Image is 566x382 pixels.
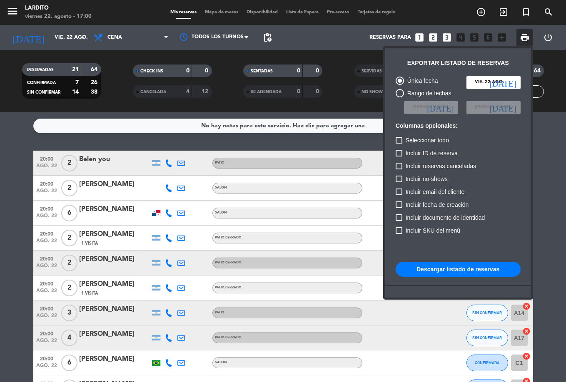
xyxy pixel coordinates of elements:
span: Incluir fecha de creación [406,200,469,210]
div: Única fecha [404,76,438,86]
i: [DATE] [427,103,454,112]
span: Seleccionar todo [406,135,449,145]
i: [DATE] [489,103,516,112]
i: [DATE] [489,78,516,87]
h6: Columnas opcionales: [396,122,521,129]
div: Rango de fechas [404,89,451,98]
span: Incluir SKU del menú [406,226,461,236]
span: print [520,32,530,42]
button: Descargar listado de reservas [396,262,521,277]
span: Incluir email del cliente [406,187,465,197]
span: Incluir documento de identidad [406,213,485,223]
span: [PERSON_NAME] [475,104,512,111]
div: Exportar listado de reservas [407,58,509,68]
span: pending_actions [262,32,272,42]
span: Incluir reservas canceladas [406,161,476,171]
span: Incluir no-shows [406,174,448,184]
span: Incluir ID de reserva [406,148,458,158]
span: [PERSON_NAME] [412,104,450,111]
